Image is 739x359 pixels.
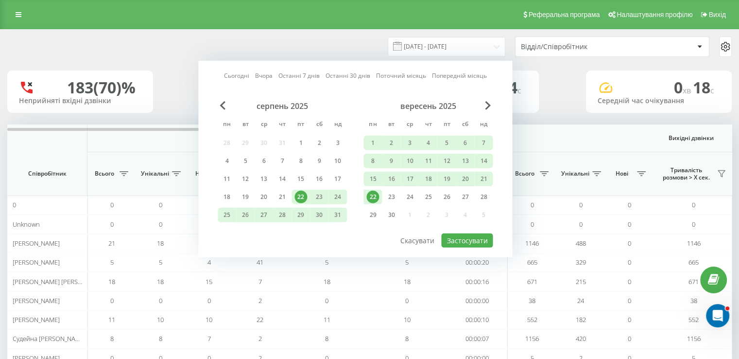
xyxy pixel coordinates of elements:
[382,154,400,168] div: вт 9 вер 2025 р.
[276,209,289,221] div: 28
[366,191,379,203] div: 22
[440,155,453,167] div: 12
[218,208,236,222] div: пн 25 серп 2025 р.
[419,190,437,204] div: чт 25 вер 2025 р.
[218,190,236,204] div: пн 18 серп 2025 р.
[273,154,292,168] div: чт 7 серп 2025 р.
[292,208,310,222] div: пт 29 серп 2025 р.
[310,154,328,168] div: сб 9 серп 2025 р.
[688,277,699,286] span: 671
[313,137,326,149] div: 2
[13,334,86,343] span: Судейна [PERSON_NAME]
[239,191,252,203] div: 19
[403,137,416,149] div: 3
[328,190,347,204] div: нд 24 серп 2025 р.
[447,291,508,310] td: 00:00:00
[706,304,729,327] iframe: Intercom live chat
[403,173,416,185] div: 17
[257,118,271,132] abbr: середа
[239,173,252,185] div: 12
[294,137,307,149] div: 1
[688,315,699,324] span: 552
[255,208,273,222] div: ср 27 серп 2025 р.
[628,315,631,324] span: 0
[385,137,397,149] div: 2
[363,101,493,111] div: вересень 2025
[440,191,453,203] div: 26
[617,11,692,18] span: Налаштування профілю
[328,154,347,168] div: нд 10 серп 2025 р.
[221,155,233,167] div: 4
[258,191,270,203] div: 20
[331,137,344,149] div: 3
[683,85,693,96] span: хв
[276,191,289,203] div: 21
[579,200,583,209] span: 0
[456,154,474,168] div: сб 13 вер 2025 р.
[313,173,326,185] div: 16
[527,315,537,324] span: 552
[294,155,307,167] div: 8
[525,239,539,248] span: 1146
[687,334,701,343] span: 1156
[292,190,310,204] div: пт 22 серп 2025 р.
[276,173,289,185] div: 14
[273,190,292,204] div: чт 21 серп 2025 р.
[310,208,328,222] div: сб 30 серп 2025 р.
[218,154,236,168] div: пн 4 серп 2025 р.
[330,118,345,132] abbr: неділя
[292,136,310,150] div: пт 1 серп 2025 р.
[292,154,310,168] div: пт 8 серп 2025 р.
[598,97,720,105] div: Середній час очікування
[331,191,344,203] div: 24
[366,137,379,149] div: 1
[474,136,493,150] div: нд 7 вер 2025 р.
[485,101,491,110] span: Next Month
[405,334,409,343] span: 8
[255,154,273,168] div: ср 6 серп 2025 р.
[366,155,379,167] div: 8
[459,173,471,185] div: 20
[447,272,508,291] td: 00:00:16
[531,220,534,229] span: 0
[688,258,699,267] span: 665
[474,190,493,204] div: нд 28 вер 2025 р.
[236,190,255,204] div: вт 19 серп 2025 р.
[384,118,398,132] abbr: вівторок
[456,172,474,186] div: сб 20 вер 2025 р.
[628,258,631,267] span: 0
[628,220,631,229] span: 0
[628,296,631,305] span: 0
[310,190,328,204] div: сб 23 серп 2025 р.
[363,172,382,186] div: пн 15 вер 2025 р.
[221,173,233,185] div: 11
[325,258,328,267] span: 5
[113,134,482,142] span: Вхідні дзвінки
[331,155,344,167] div: 10
[363,208,382,222] div: пн 29 вер 2025 р.
[363,136,382,150] div: пн 1 вер 2025 р.
[255,172,273,186] div: ср 13 серп 2025 р.
[258,277,262,286] span: 7
[236,172,255,186] div: вт 12 серп 2025 р.
[385,155,397,167] div: 9
[404,277,411,286] span: 18
[363,154,382,168] div: пн 8 вер 2025 р.
[419,154,437,168] div: чт 11 вер 2025 р.
[157,239,164,248] span: 18
[421,118,435,132] abbr: четвер
[206,315,212,324] span: 10
[221,191,233,203] div: 18
[220,101,225,110] span: Previous Month
[206,277,212,286] span: 15
[157,315,164,324] span: 10
[403,191,416,203] div: 24
[395,233,440,248] button: Скасувати
[382,172,400,186] div: вт 16 вер 2025 р.
[437,154,456,168] div: пт 12 вер 2025 р.
[400,190,419,204] div: ср 24 вер 2025 р.
[422,137,434,149] div: 4
[477,155,490,167] div: 14
[474,154,493,168] div: нд 14 вер 2025 р.
[709,11,726,18] span: Вихід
